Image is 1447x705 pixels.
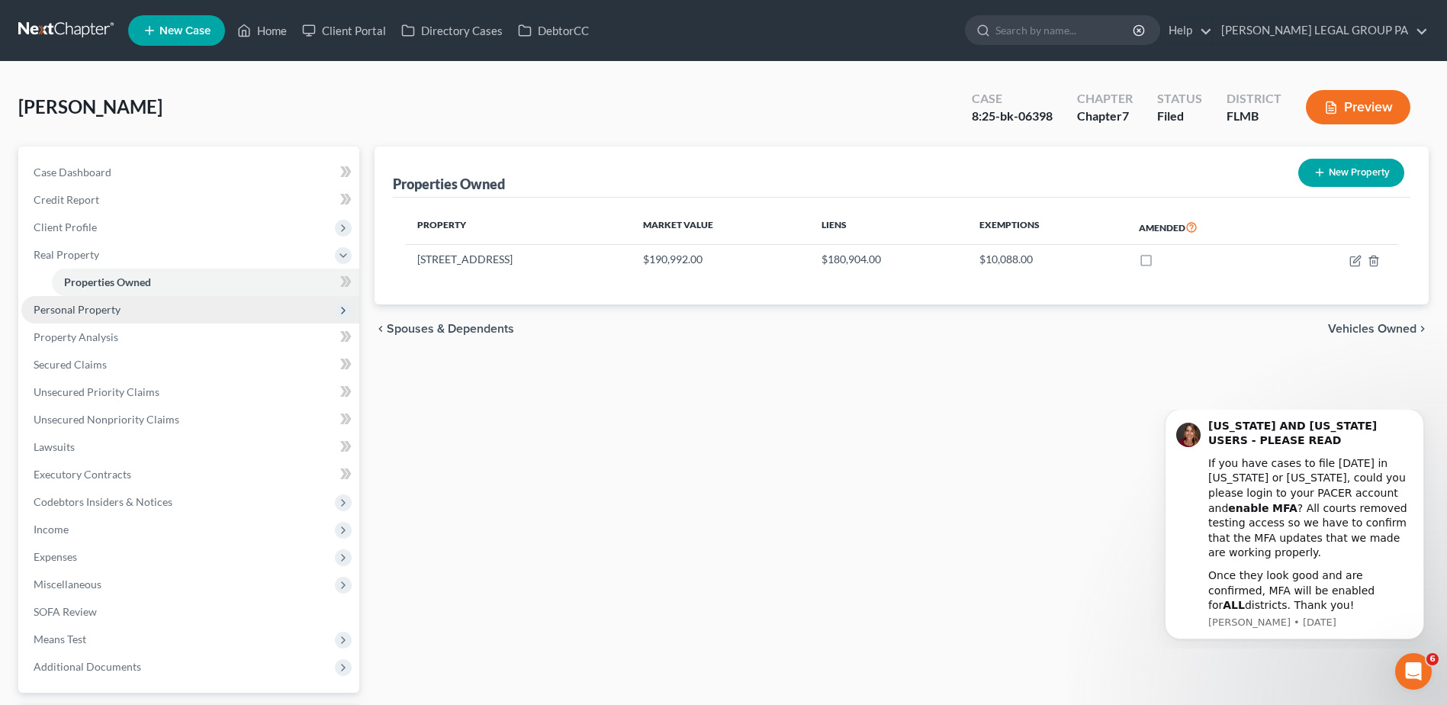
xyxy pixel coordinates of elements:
[1214,17,1428,44] a: [PERSON_NAME] LEGAL GROUP PA
[387,323,514,335] span: Spouses & Dependents
[294,17,394,44] a: Client Portal
[1306,90,1410,124] button: Preview
[1298,159,1404,187] button: New Property
[66,9,271,204] div: Message content
[1157,90,1202,108] div: Status
[393,175,505,193] div: Properties Owned
[995,16,1135,44] input: Search by name...
[1328,323,1416,335] span: Vehicles Owned
[34,13,59,37] img: Profile image for Katie
[21,461,359,488] a: Executory Contracts
[34,495,172,508] span: Codebtors Insiders & Notices
[394,17,510,44] a: Directory Cases
[972,90,1053,108] div: Case
[64,275,151,288] span: Properties Owned
[34,468,131,481] span: Executory Contracts
[21,159,359,186] a: Case Dashboard
[34,166,111,179] span: Case Dashboard
[34,660,141,673] span: Additional Documents
[230,17,294,44] a: Home
[1077,108,1133,125] div: Chapter
[34,248,99,261] span: Real Property
[967,245,1127,274] td: $10,088.00
[1227,108,1281,125] div: FLMB
[34,440,75,453] span: Lawsuits
[21,598,359,626] a: SOFA Review
[510,17,596,44] a: DebtorCC
[66,10,235,37] b: [US_STATE] AND [US_STATE] USERS - PLEASE READ
[21,351,359,378] a: Secured Claims
[809,245,967,274] td: $180,904.00
[66,47,271,151] div: If you have cases to file [DATE] in [US_STATE] or [US_STATE], could you please login to your PACE...
[34,578,101,591] span: Miscellaneous
[21,406,359,433] a: Unsecured Nonpriority Claims
[1426,653,1439,665] span: 6
[34,523,69,536] span: Income
[81,189,103,201] b: ALL
[375,323,514,335] button: chevron_left Spouses & Dependents
[405,245,631,274] td: [STREET_ADDRESS]
[1127,210,1283,245] th: Amended
[1161,17,1212,44] a: Help
[18,95,162,117] span: [PERSON_NAME]
[967,210,1127,245] th: Exemptions
[34,303,121,316] span: Personal Property
[1157,108,1202,125] div: Filed
[1227,90,1281,108] div: District
[66,159,271,204] div: Once they look good and are confirmed, MFA will be enabled for districts. Thank you!
[34,193,99,206] span: Credit Report
[34,358,107,371] span: Secured Claims
[1395,653,1432,690] iframe: Intercom live chat
[34,385,159,398] span: Unsecured Priority Claims
[34,413,179,426] span: Unsecured Nonpriority Claims
[130,92,156,105] b: MFA
[1328,323,1429,335] button: Vehicles Owned chevron_right
[34,221,97,233] span: Client Profile
[34,605,97,618] span: SOFA Review
[631,210,809,245] th: Market Value
[34,550,77,563] span: Expenses
[21,378,359,406] a: Unsecured Priority Claims
[34,330,118,343] span: Property Analysis
[809,210,967,245] th: Liens
[405,210,631,245] th: Property
[1142,410,1447,649] iframe: Intercom notifications message
[21,186,359,214] a: Credit Report
[375,323,387,335] i: chevron_left
[21,324,359,351] a: Property Analysis
[1122,108,1129,123] span: 7
[34,633,86,645] span: Means Test
[86,92,127,105] b: enable
[21,433,359,461] a: Lawsuits
[52,269,359,296] a: Properties Owned
[631,245,809,274] td: $190,992.00
[972,108,1053,125] div: 8:25-bk-06398
[66,206,271,220] p: Message from Katie, sent 5w ago
[1077,90,1133,108] div: Chapter
[159,25,211,37] span: New Case
[1416,323,1429,335] i: chevron_right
